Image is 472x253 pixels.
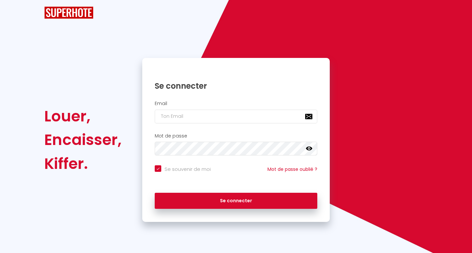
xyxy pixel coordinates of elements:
[155,193,317,209] button: Se connecter
[44,128,122,152] div: Encaisser,
[155,81,317,91] h1: Se connecter
[267,166,317,172] a: Mot de passe oublié ?
[44,104,122,128] div: Louer,
[44,7,93,19] img: SuperHote logo
[155,101,317,106] h2: Email
[155,110,317,123] input: Ton Email
[44,152,122,175] div: Kiffer.
[155,133,317,139] h2: Mot de passe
